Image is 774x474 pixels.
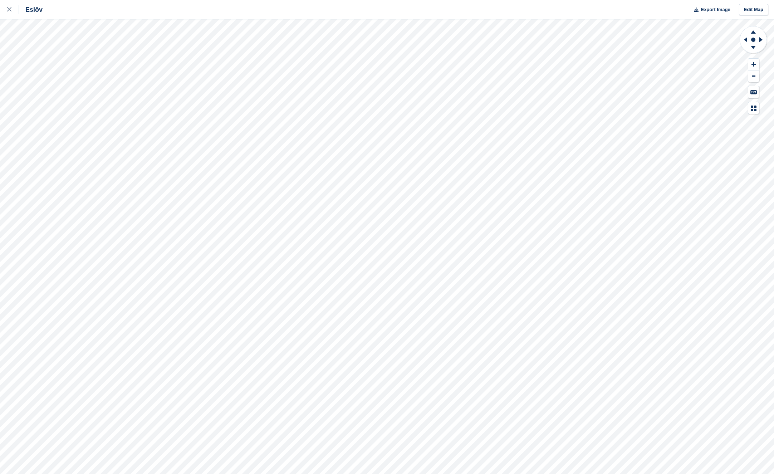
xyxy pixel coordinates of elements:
[701,6,730,13] span: Export Image
[690,4,730,16] button: Export Image
[748,70,759,82] button: Zoom Out
[19,5,43,14] div: Eslöv
[748,59,759,70] button: Zoom In
[748,86,759,98] button: Keyboard Shortcuts
[739,4,768,16] a: Edit Map
[748,102,759,114] button: Map Legend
